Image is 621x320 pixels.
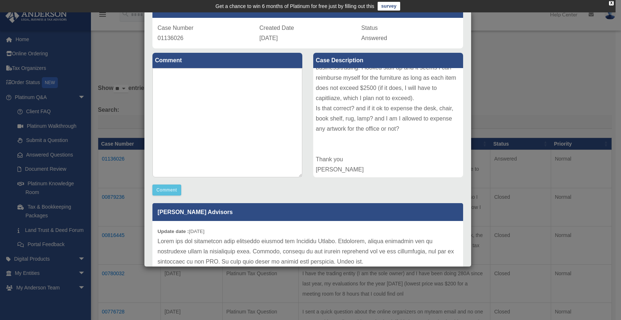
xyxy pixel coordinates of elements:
small: [DATE] [158,229,204,234]
div: close [609,1,614,5]
span: [DATE] [259,35,278,41]
button: Comment [152,185,181,195]
b: Update date : [158,229,189,234]
div: I have a queston regarding my accountable plan for silvrline LLC. I am now purchasing a new house... [313,68,463,177]
span: Status [361,25,378,31]
p: [PERSON_NAME] Advisors [152,203,463,221]
span: Created Date [259,25,294,31]
span: Answered [361,35,387,41]
div: Get a chance to win 6 months of Platinum for free just by filling out this [215,2,374,11]
span: 01136026 [158,35,183,41]
span: Case Number [158,25,194,31]
label: Case Description [313,53,463,68]
a: survey [378,2,400,11]
label: Comment [152,53,302,68]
